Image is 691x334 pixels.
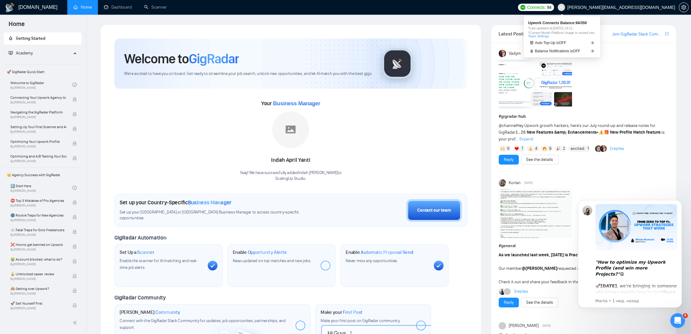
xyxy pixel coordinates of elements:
span: Scanner [137,249,154,255]
strong: New Features &amp; Enhancements [526,130,596,135]
span: Academy [9,50,33,56]
a: export [665,31,669,37]
span: Setting Up Your First Scanner and Auto-Bidder [10,124,66,130]
div: Contact our team [417,207,451,214]
img: F09AC4U7ATU-image.png [499,60,572,109]
a: Team Settings [528,34,549,38]
span: 🙈 Getting over Upwork? [10,286,66,292]
span: By [PERSON_NAME] [10,101,66,104]
span: fund-projection-screen [9,51,13,55]
iframe: Intercom notifications сообщение [569,191,691,317]
h1: Enable [346,249,413,255]
a: Reply [504,299,514,306]
span: 🔓 Unblocked cases: review [10,271,66,277]
span: Set up your [GEOGRAPHIC_DATA] or [GEOGRAPHIC_DATA] Business Manager to access country-specific op... [120,210,325,221]
span: Korlan [508,180,520,186]
a: bellBalance Notifications isOFFarrow-right [528,48,596,54]
img: 🔥 [542,147,547,151]
button: See the details [521,155,558,165]
span: [DATE] [524,180,533,186]
strong: As we launched last week, [DATE] is Practical [DATE] [499,252,600,258]
span: bell [530,49,533,53]
a: homeHome [73,5,92,10]
span: 7 [521,146,523,152]
span: 2 [563,146,565,152]
span: lock [72,274,77,278]
strong: New Profile Match feature: [610,130,661,135]
span: By [PERSON_NAME] [10,218,66,222]
span: 6 [507,146,510,152]
span: First Post [343,309,362,315]
img: 🎉 [556,147,560,151]
button: Reply [499,298,519,307]
code: 1.26 [515,130,526,135]
span: Connects: [527,4,545,11]
img: Alex B [595,145,602,152]
span: By [PERSON_NAME] [10,233,66,237]
span: ❌ How to get banned on Upwork [10,242,66,248]
img: 🙌 [500,147,505,151]
img: Manav Gupta [499,288,506,295]
span: Getting Started [16,36,45,41]
span: check-circle [72,83,77,87]
span: By [PERSON_NAME] [10,262,66,266]
h1: # gigradar-hub [499,113,669,120]
img: Vadym [499,50,506,57]
a: searchScanner [144,5,167,10]
a: Join GigRadar Slack Community [612,31,664,38]
iframe: Intercom live chat [670,313,685,328]
span: lock [72,288,77,293]
span: arrow-right [590,49,594,53]
span: :excited: [570,145,585,152]
a: Reply [504,156,514,163]
strong: @[PERSON_NAME] [522,266,557,271]
span: lock [72,112,77,116]
img: gigradar-logo.png [382,48,413,79]
a: Welcome to GigRadarBy[PERSON_NAME] [10,78,72,91]
button: Contact our team [406,199,462,222]
span: By [PERSON_NAME] [10,130,66,134]
span: 94 [547,4,552,11]
span: *Current Month Platform Usage is moved into [528,31,596,38]
p: ScalingUp Studio . [240,176,341,182]
h1: [PERSON_NAME] [120,309,180,315]
span: By [PERSON_NAME] [10,159,66,163]
span: Navigating the GigRadar Platform [10,109,66,115]
span: 🚀 GigRadar Quick Start [4,66,81,78]
span: lock [72,141,77,146]
span: GigRadar [189,50,239,67]
img: F09B4B43NK0-Manav%20Gupta%20-%20proposal.png [499,189,572,238]
span: Connect with the GigRadar Slack Community for updates, job opportunities, partnerships, and support. [120,318,286,330]
span: lock [72,215,77,219]
span: lock [72,97,77,102]
span: lock [72,244,77,249]
h1: # general [499,243,669,249]
span: By [PERSON_NAME] [10,306,66,310]
span: 9 [549,146,551,152]
span: Vadym [508,50,521,57]
span: [PERSON_NAME] [508,322,538,329]
span: robot [530,41,533,45]
a: See the details [526,299,553,306]
span: Upwork Connects Balance: 94 / 350 [528,21,596,25]
span: Opportunity Alerts [247,249,286,255]
span: Keep updated on top matches and new jobs. [233,258,311,263]
span: 8 [683,313,688,318]
span: 🌚 Rookie Traps for New Agencies [10,212,66,218]
div: Indah April Yanti [240,155,341,165]
img: ❤️ [515,147,519,151]
li: Getting Started [4,32,82,45]
span: ⚠️ [598,130,604,135]
h1: Make your [321,309,362,315]
span: lock [72,156,77,160]
span: export [665,31,669,36]
img: upwork-logo.png [520,5,525,10]
a: 1️⃣ Start HereBy[PERSON_NAME] [10,181,72,195]
span: Automatic Proposal Send [361,249,413,255]
span: lock [72,127,77,131]
span: lock [72,230,77,234]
